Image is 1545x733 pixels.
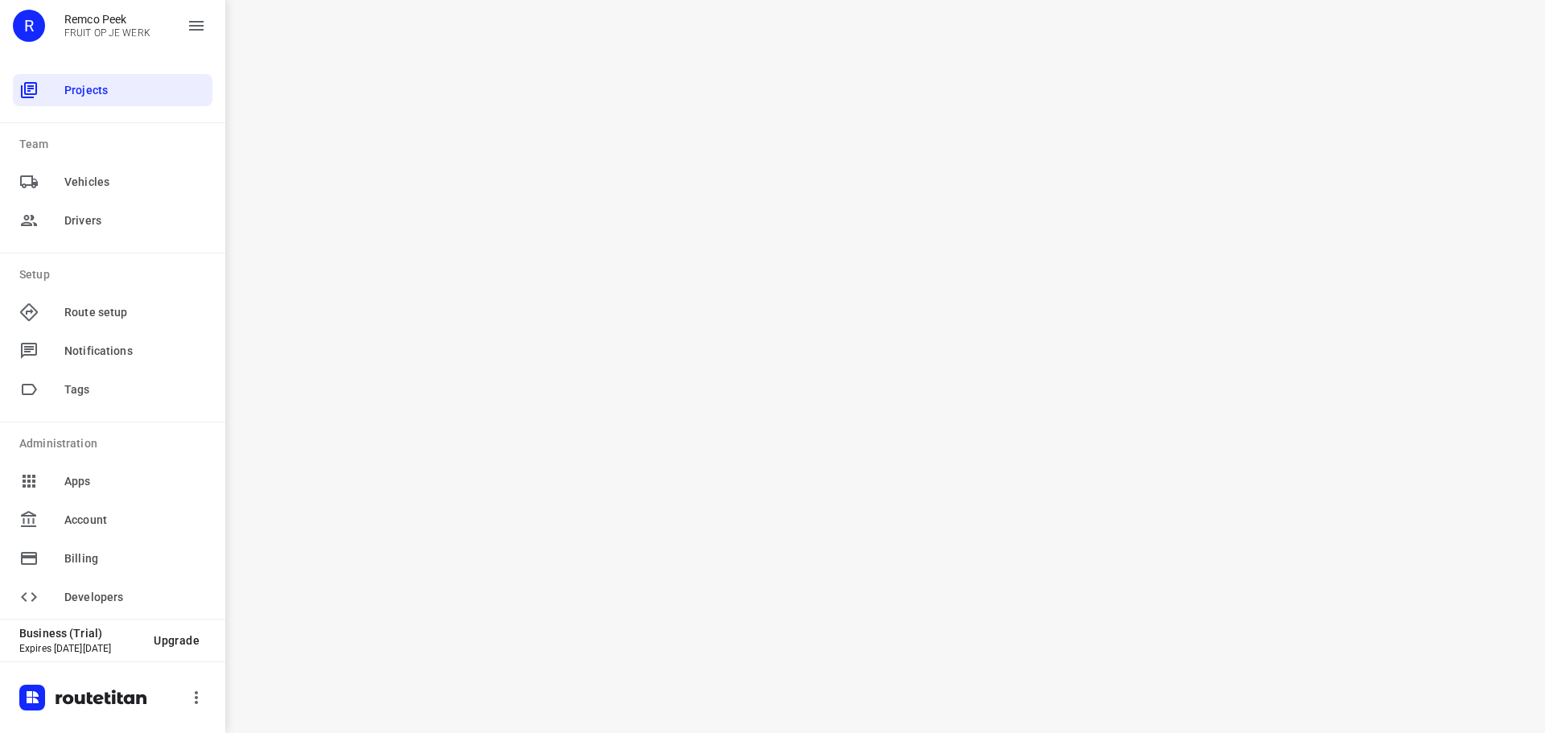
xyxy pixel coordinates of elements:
div: Apps [13,465,212,497]
span: Developers [64,589,206,606]
p: Remco Peek [64,13,150,26]
div: Billing [13,542,212,574]
span: Drivers [64,212,206,229]
p: FRUIT OP JE WERK [64,27,150,39]
span: Tags [64,381,206,398]
p: Setup [19,266,212,283]
div: Drivers [13,204,212,237]
span: Route setup [64,304,206,321]
div: Vehicles [13,166,212,198]
div: Projects [13,74,212,106]
div: Tags [13,373,212,406]
p: Business (Trial) [19,627,141,640]
span: Projects [64,82,206,99]
div: R [13,10,45,42]
p: Administration [19,435,212,452]
p: Expires [DATE][DATE] [19,643,141,654]
p: Team [19,136,212,153]
span: Notifications [64,343,206,360]
span: Billing [64,550,206,567]
span: Apps [64,473,206,490]
div: Developers [13,581,212,613]
button: Upgrade [141,626,212,655]
div: Account [13,504,212,536]
div: Notifications [13,335,212,367]
div: Route setup [13,296,212,328]
span: Upgrade [154,634,200,647]
span: Account [64,512,206,529]
span: Vehicles [64,174,206,191]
